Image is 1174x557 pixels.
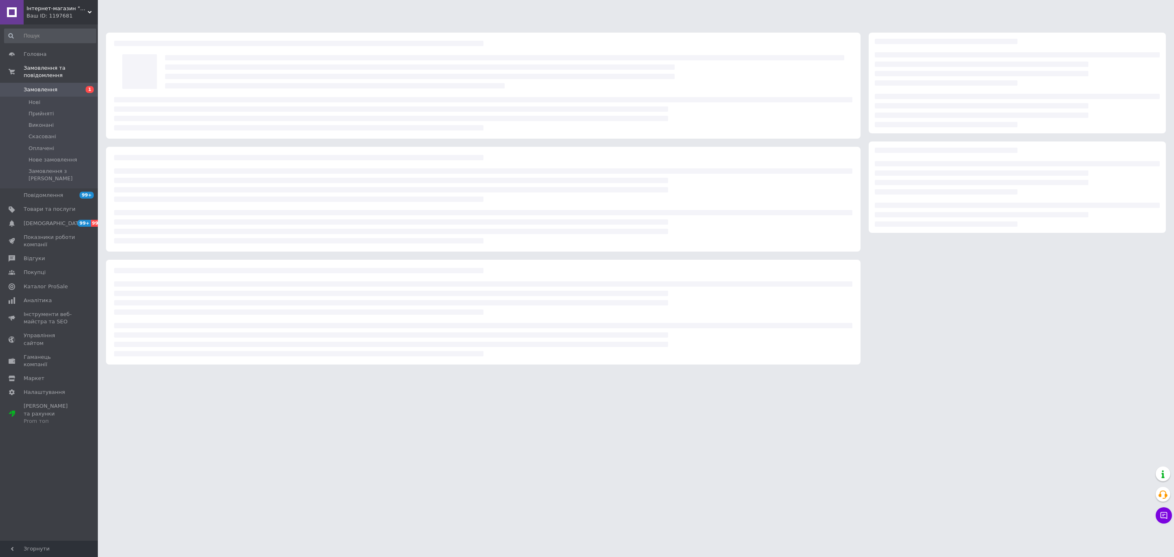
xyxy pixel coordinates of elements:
[79,192,94,199] span: 99+
[86,86,94,93] span: 1
[26,12,98,20] div: Ваш ID: 1197681
[24,220,84,227] span: [DEMOGRAPHIC_DATA]
[24,297,52,304] span: Аналітика
[91,220,104,227] span: 99+
[24,402,75,425] span: [PERSON_NAME] та рахунки
[24,192,63,199] span: Повідомлення
[77,220,91,227] span: 99+
[24,375,44,382] span: Маркет
[24,51,46,58] span: Головна
[26,5,88,12] span: Інтернет-магазин "ЗАКУПИСЬ"
[29,99,40,106] span: Нові
[24,206,75,213] span: Товари та послуги
[29,168,95,182] span: Замовлення з [PERSON_NAME]
[24,269,46,276] span: Покупці
[29,145,54,152] span: Оплачені
[24,86,57,93] span: Замовлення
[24,332,75,347] span: Управління сайтом
[29,156,77,164] span: Нове замовлення
[24,64,98,79] span: Замовлення та повідомлення
[29,133,56,140] span: Скасовані
[24,234,75,248] span: Показники роботи компанії
[1156,507,1172,524] button: Чат з покупцем
[4,29,96,43] input: Пошук
[24,283,68,290] span: Каталог ProSale
[24,311,75,325] span: Інструменти веб-майстра та SEO
[29,110,54,117] span: Прийняті
[24,389,65,396] span: Налаштування
[24,418,75,425] div: Prom топ
[29,122,54,129] span: Виконані
[24,354,75,368] span: Гаманець компанії
[24,255,45,262] span: Відгуки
